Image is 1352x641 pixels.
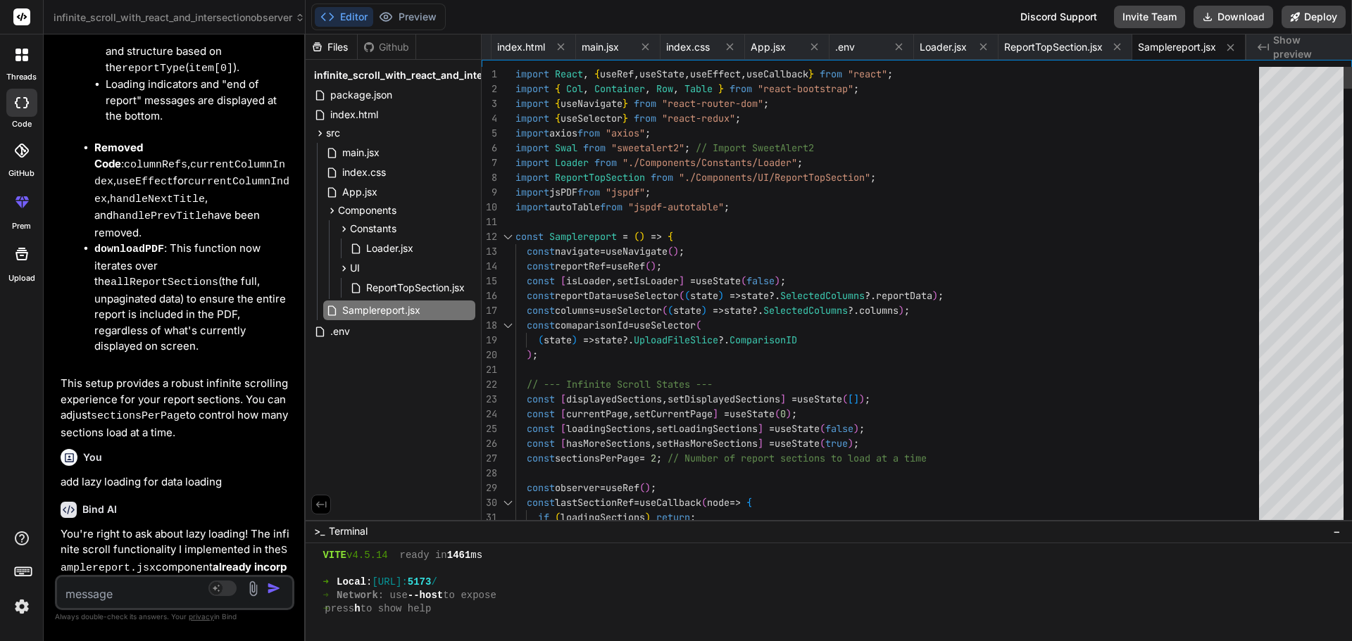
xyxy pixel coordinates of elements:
[634,112,656,125] span: from
[651,230,662,243] span: =>
[94,140,292,241] li: : , , for , , and have been removed.
[808,68,814,80] span: }
[566,407,628,420] span: currentPage
[835,40,855,54] span: .env
[527,437,555,450] span: const
[651,437,656,450] span: ,
[1012,6,1106,28] div: Discord Support
[482,67,497,82] div: 1
[515,201,549,213] span: import
[561,422,566,435] span: [
[622,230,628,243] span: =
[904,304,910,317] span: ;
[876,289,932,302] span: reportData
[555,452,639,464] span: sectionsPerPage
[724,407,730,420] span: =
[482,274,497,288] div: 15
[859,393,865,405] span: )
[515,230,544,243] span: const
[583,82,589,95] span: ,
[651,452,656,464] span: 2
[341,164,387,181] span: index.css
[482,348,497,362] div: 20
[549,186,577,198] span: jsPDF
[515,112,549,125] span: import
[561,97,622,110] span: useNavigate
[482,407,497,421] div: 24
[825,437,848,450] span: true
[555,97,561,110] span: {
[1138,40,1216,54] span: Samplereport.jsx
[111,277,218,288] code: allReportSections
[8,167,35,179] label: GitHub
[561,407,566,420] span: [
[315,7,373,27] button: Editor
[679,171,870,184] span: "./Components/UI/ReportTopSection"
[527,348,532,361] span: )
[656,260,662,272] span: ;
[555,304,594,317] span: columns
[690,68,741,80] span: useEffect
[763,304,848,317] span: SelectedColumns
[842,393,848,405] span: (
[730,334,797,346] span: ComparisonID
[668,230,673,243] span: {
[1114,6,1185,28] button: Invite Team
[639,452,645,464] span: =
[645,186,651,198] span: ;
[606,245,668,258] span: useNavigate
[780,407,786,420] span: 0
[527,393,555,405] span: const
[555,68,583,80] span: React
[583,141,606,154] span: from
[527,422,555,435] span: const
[865,393,870,405] span: ;
[645,260,651,272] span: (
[532,348,538,361] span: ;
[775,407,780,420] span: (
[628,201,724,213] span: "jspdf-autotable"
[724,201,730,213] span: ;
[499,229,517,244] div: Click to collapse the range.
[775,437,820,450] span: useState
[94,159,285,189] code: currentColumnIndex
[1330,520,1344,542] button: −
[684,68,690,80] span: ,
[820,68,842,80] span: from
[639,68,684,80] span: useState
[797,393,842,405] span: useState
[561,112,622,125] span: useSelector
[741,274,746,287] span: (
[561,393,566,405] span: [
[549,230,617,243] span: Samplereport
[515,127,549,139] span: import
[713,407,718,420] span: ]
[617,274,679,287] span: setIsLoader
[594,304,600,317] span: =
[679,289,684,302] span: (
[741,68,746,80] span: ,
[668,452,927,464] span: // Number of report sections to load at a time
[600,201,622,213] span: from
[482,288,497,303] div: 16
[482,185,497,200] div: 9
[718,334,730,346] span: ?.
[83,450,102,464] h6: You
[555,245,600,258] span: navigate
[600,304,662,317] span: useSelector
[606,127,645,139] span: "axios"
[482,362,497,377] div: 21
[870,171,876,184] span: ;
[555,319,628,331] span: comaparisonId
[797,156,803,169] span: ;
[622,112,628,125] span: }
[527,245,555,258] span: const
[12,220,31,232] label: prem
[527,260,555,272] span: const
[848,304,859,317] span: ?.
[350,222,396,236] span: Constants
[113,210,208,222] code: handlePrevTitle
[758,422,763,435] span: ]
[656,82,673,95] span: Row
[10,595,34,618] img: settings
